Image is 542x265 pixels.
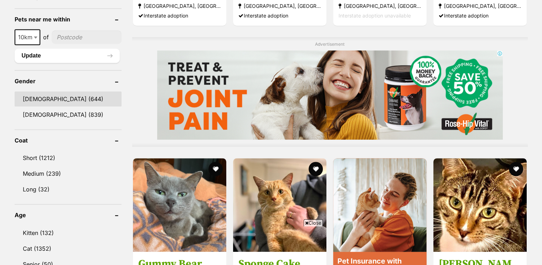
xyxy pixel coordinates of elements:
[304,219,323,226] span: Close
[433,158,527,252] img: Bobby aka Moose - Domestic Short Hair Cat
[15,225,122,240] a: Kitten (132)
[132,37,528,147] div: Advertisement
[141,229,401,261] iframe: Advertisement
[15,107,122,122] a: [DEMOGRAPHIC_DATA] (839)
[15,32,40,42] span: 10km
[15,150,122,165] a: Short (1212)
[138,11,221,20] div: Interstate adoption
[15,166,122,181] a: Medium (239)
[339,12,411,19] span: Interstate adoption unavailable
[15,137,122,144] header: Coat
[15,29,40,45] span: 10km
[238,11,321,20] div: Interstate adoption
[15,49,120,63] button: Update
[15,182,122,197] a: Long (32)
[208,162,223,176] button: favourite
[52,30,122,44] input: postcode
[309,162,323,176] button: favourite
[15,16,122,22] header: Pets near me within
[43,33,49,41] span: of
[238,1,321,11] strong: [GEOGRAPHIC_DATA], [GEOGRAPHIC_DATA]
[15,91,122,106] a: [DEMOGRAPHIC_DATA] (644)
[15,78,122,84] header: Gender
[509,162,523,176] button: favourite
[233,158,326,252] img: Sponge Cake - Domestic Short Hair (DSH) Cat
[439,1,521,11] strong: [GEOGRAPHIC_DATA], [GEOGRAPHIC_DATA]
[133,158,226,252] img: Gummy Bear - Domestic Short Hair (DSH) Cat
[157,50,503,140] iframe: Advertisement
[339,1,421,11] strong: [GEOGRAPHIC_DATA], [GEOGRAPHIC_DATA]
[15,241,122,256] a: Cat (1352)
[439,11,521,20] div: Interstate adoption
[15,212,122,218] header: Age
[138,1,221,11] strong: [GEOGRAPHIC_DATA], [GEOGRAPHIC_DATA]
